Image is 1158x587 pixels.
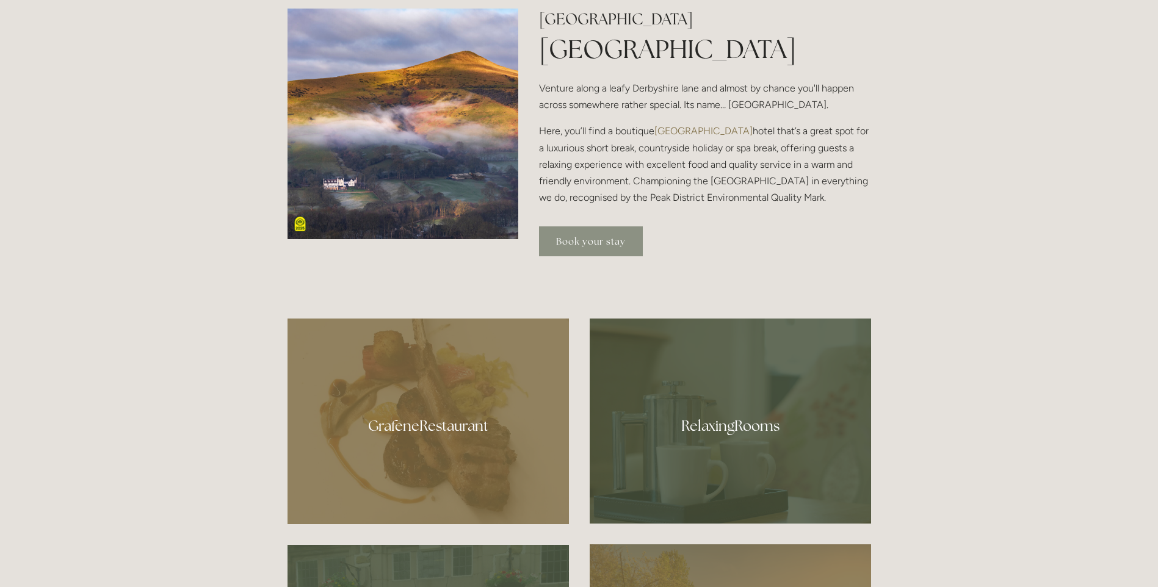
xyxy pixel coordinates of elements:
[288,9,519,240] img: Peak District National Park- misty Lose Hill View. Losehill House
[539,226,643,256] a: Book your stay
[539,80,870,113] p: Venture along a leafy Derbyshire lane and almost by chance you'll happen across somewhere rather ...
[539,9,870,30] h2: [GEOGRAPHIC_DATA]
[539,123,870,206] p: Here, you’ll find a boutique hotel that’s a great spot for a luxurious short break, countryside h...
[654,125,753,137] a: [GEOGRAPHIC_DATA]
[590,319,871,524] a: photo of a tea tray and its cups, Losehill House
[539,31,870,67] h1: [GEOGRAPHIC_DATA]
[288,319,569,524] a: Cutlet and shoulder of Cabrito goat, smoked aubergine, beetroot terrine, savoy cabbage, melting b...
